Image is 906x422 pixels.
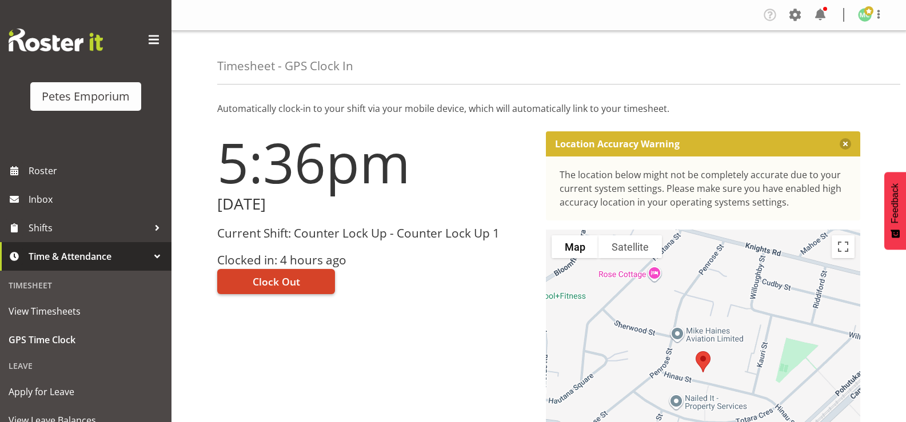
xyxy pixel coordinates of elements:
h1: 5:36pm [217,131,532,193]
button: Toggle fullscreen view [832,235,855,258]
div: Petes Emporium [42,88,130,105]
h2: [DATE] [217,195,532,213]
div: Leave [3,354,169,377]
a: View Timesheets [3,297,169,325]
span: Roster [29,162,166,179]
span: Apply for Leave [9,383,163,400]
img: Rosterit website logo [9,29,103,51]
p: Automatically clock-in to your shift via your mobile device, which will automatically link to you... [217,102,860,115]
div: The location below might not be completely accurate due to your current system settings. Please m... [560,168,847,209]
button: Feedback - Show survey [884,172,906,250]
span: Shifts [29,219,149,236]
button: Close message [840,138,851,150]
button: Clock Out [217,269,335,294]
p: Location Accuracy Warning [555,138,680,150]
a: Apply for Leave [3,377,169,406]
h3: Current Shift: Counter Lock Up - Counter Lock Up 1 [217,227,532,240]
img: melissa-cowen2635.jpg [858,8,872,22]
span: View Timesheets [9,303,163,320]
span: Time & Attendance [29,248,149,265]
span: Feedback [890,183,900,223]
div: Timesheet [3,274,169,297]
a: GPS Time Clock [3,325,169,354]
span: Clock Out [253,274,300,289]
span: Inbox [29,191,166,208]
span: GPS Time Clock [9,331,163,348]
h3: Clocked in: 4 hours ago [217,254,532,267]
button: Show street map [552,235,598,258]
button: Show satellite imagery [598,235,662,258]
h4: Timesheet - GPS Clock In [217,59,353,73]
